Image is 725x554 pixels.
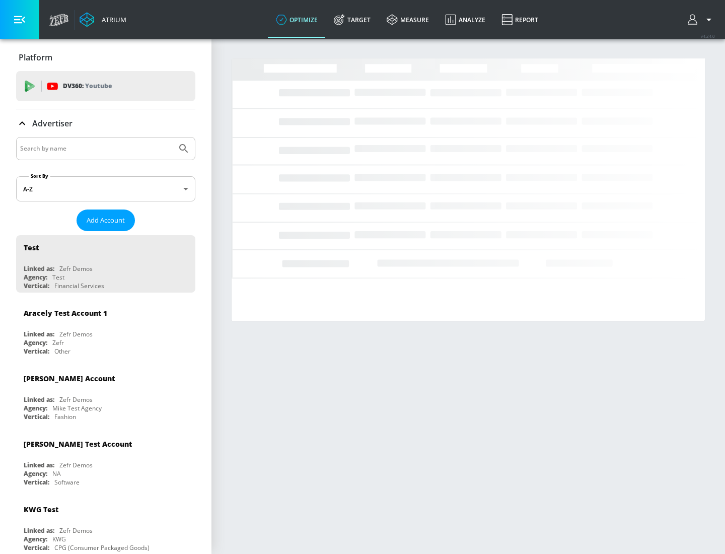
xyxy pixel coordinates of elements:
[24,374,115,383] div: [PERSON_NAME] Account
[24,535,47,543] div: Agency:
[16,235,195,293] div: TestLinked as:Zefr DemosAgency:TestVertical:Financial Services
[16,366,195,424] div: [PERSON_NAME] AccountLinked as:Zefr DemosAgency:Mike Test AgencyVertical:Fashion
[24,273,47,282] div: Agency:
[24,412,49,421] div: Vertical:
[54,347,70,356] div: Other
[16,301,195,358] div: Aracely Test Account 1Linked as:Zefr DemosAgency:ZefrVertical:Other
[701,33,715,39] span: v 4.24.0
[24,404,47,412] div: Agency:
[24,505,58,514] div: KWG Test
[54,412,76,421] div: Fashion
[24,308,107,318] div: Aracely Test Account 1
[52,404,102,412] div: Mike Test Agency
[52,338,64,347] div: Zefr
[59,264,93,273] div: Zefr Demos
[77,210,135,231] button: Add Account
[437,2,493,38] a: Analyze
[52,273,64,282] div: Test
[24,478,49,487] div: Vertical:
[29,173,50,179] label: Sort By
[52,469,61,478] div: NA
[87,215,125,226] span: Add Account
[493,2,546,38] a: Report
[54,543,150,552] div: CPG (Consumer Packaged Goods)
[54,282,104,290] div: Financial Services
[24,469,47,478] div: Agency:
[326,2,379,38] a: Target
[24,264,54,273] div: Linked as:
[24,461,54,469] div: Linked as:
[32,118,72,129] p: Advertiser
[20,142,173,155] input: Search by name
[19,52,52,63] p: Platform
[63,81,112,92] p: DV360:
[24,526,54,535] div: Linked as:
[80,12,126,27] a: Atrium
[59,330,93,338] div: Zefr Demos
[16,432,195,489] div: [PERSON_NAME] Test AccountLinked as:Zefr DemosAgency:NAVertical:Software
[24,347,49,356] div: Vertical:
[268,2,326,38] a: optimize
[16,43,195,72] div: Platform
[16,176,195,201] div: A-Z
[52,535,66,543] div: KWG
[24,282,49,290] div: Vertical:
[59,526,93,535] div: Zefr Demos
[16,109,195,137] div: Advertiser
[59,395,93,404] div: Zefr Demos
[16,71,195,101] div: DV360: Youtube
[24,330,54,338] div: Linked as:
[98,15,126,24] div: Atrium
[24,243,39,252] div: Test
[54,478,80,487] div: Software
[24,395,54,404] div: Linked as:
[24,439,132,449] div: [PERSON_NAME] Test Account
[24,543,49,552] div: Vertical:
[85,81,112,91] p: Youtube
[59,461,93,469] div: Zefr Demos
[379,2,437,38] a: measure
[24,338,47,347] div: Agency:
